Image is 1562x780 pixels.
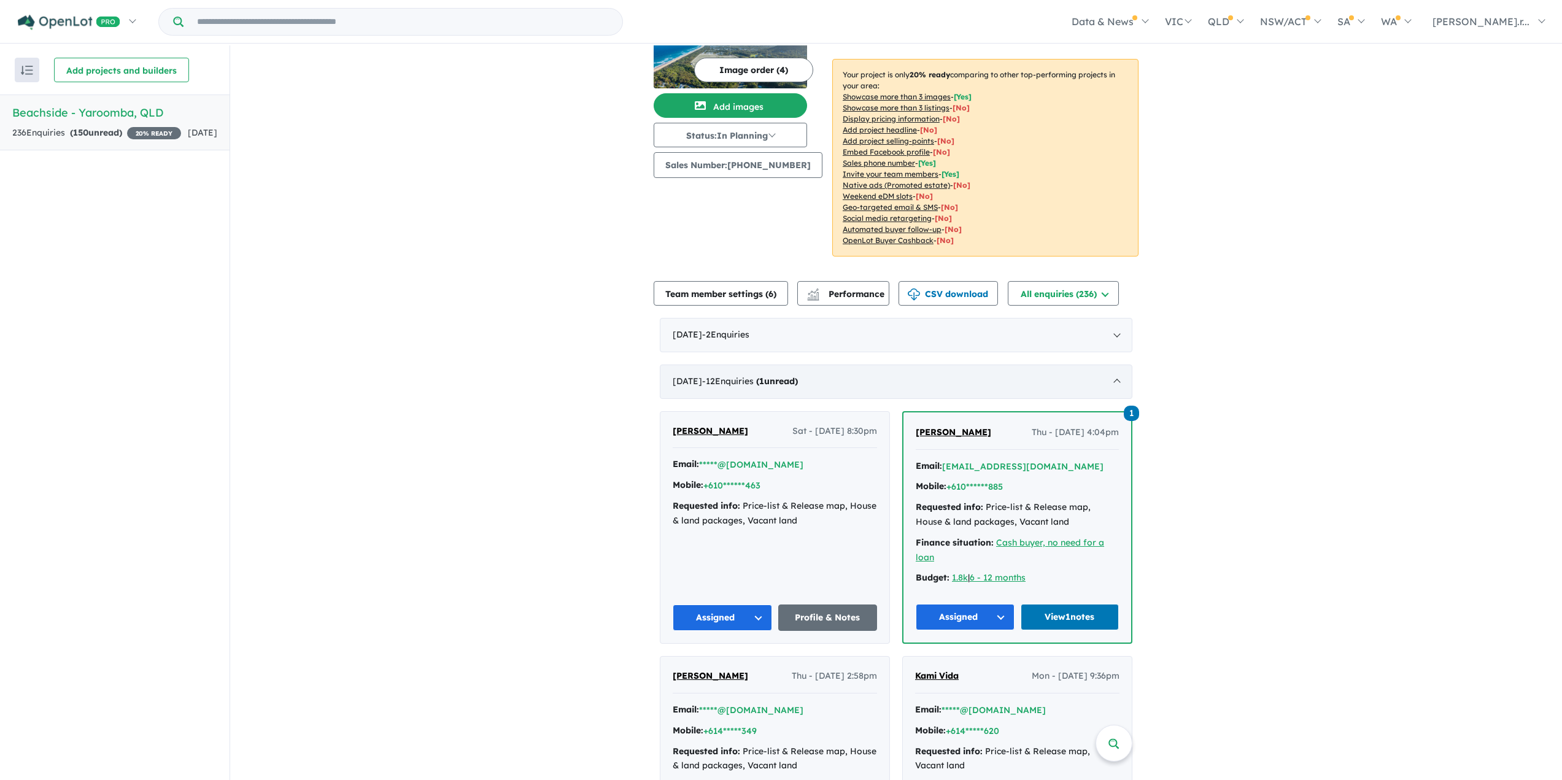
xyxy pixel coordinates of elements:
span: Thu - [DATE] 2:58pm [792,669,877,684]
button: Performance [797,281,889,306]
a: 6 - 12 months [970,572,1026,583]
u: OpenLot Buyer Cashback [843,236,934,245]
div: 236 Enquir ies [12,126,181,141]
span: [No] [937,236,954,245]
u: Native ads (Promoted estate) [843,180,950,190]
strong: Requested info: [673,500,740,511]
button: Image order (4) [694,58,813,82]
span: 1 [1124,406,1139,421]
div: Price-list & Release map, Vacant land [915,744,1119,774]
div: [DATE] [660,318,1132,352]
strong: Email: [916,460,942,471]
button: Sales Number:[PHONE_NUMBER] [654,152,822,178]
strong: Mobile: [915,725,946,736]
strong: Mobile: [916,481,946,492]
img: line-chart.svg [808,288,819,295]
u: Automated buyer follow-up [843,225,941,234]
span: [No] [916,191,933,201]
b: 20 % ready [910,70,950,79]
u: Social media retargeting [843,214,932,223]
button: Assigned [916,604,1015,630]
span: 150 [73,127,88,138]
span: [ Yes ] [941,169,959,179]
div: [DATE] [660,365,1132,399]
button: Add projects and builders [54,58,189,82]
button: Status:In Planning [654,123,807,147]
span: [DATE] [188,127,217,138]
a: View1notes [1021,604,1119,630]
h5: Beachside - Yaroomba , QLD [12,104,217,121]
strong: ( unread) [756,376,798,387]
img: Openlot PRO Logo White [18,15,120,30]
span: 6 [768,288,773,299]
u: Add project headline [843,125,917,134]
span: [ No ] [920,125,937,134]
u: Display pricing information [843,114,940,123]
div: Price-list & Release map, House & land packages, Vacant land [673,499,877,528]
span: Sat - [DATE] 8:30pm [792,424,877,439]
span: [No] [935,214,952,223]
span: - 12 Enquir ies [702,376,798,387]
u: Geo-targeted email & SMS [843,203,938,212]
span: [No] [945,225,962,234]
u: Add project selling-points [843,136,934,145]
strong: Mobile: [673,725,703,736]
button: Team member settings (6) [654,281,788,306]
a: [PERSON_NAME] [673,424,748,439]
div: Price-list & Release map, House & land packages, Vacant land [916,500,1119,530]
u: Showcase more than 3 images [843,92,951,101]
a: 1 [1124,404,1139,421]
button: Assigned [673,604,772,631]
div: | [916,571,1119,585]
div: Price-list & Release map, House & land packages, Vacant land [673,744,877,774]
img: bar-chart.svg [807,292,819,300]
strong: Email: [673,458,699,469]
img: sort.svg [21,66,33,75]
a: 1.8k [952,572,968,583]
span: [ No ] [933,147,950,156]
a: Kami Vida [915,669,959,684]
strong: Requested info: [916,501,983,512]
u: Embed Facebook profile [843,147,930,156]
span: 1 [759,376,764,387]
input: Try estate name, suburb, builder or developer [186,9,620,35]
span: [ Yes ] [918,158,936,168]
a: [PERSON_NAME] [916,425,991,440]
u: Invite your team members [843,169,938,179]
strong: Requested info: [673,746,740,757]
span: [PERSON_NAME] [916,427,991,438]
strong: Email: [915,704,941,715]
strong: ( unread) [70,127,122,138]
a: [PERSON_NAME] [673,669,748,684]
span: Thu - [DATE] 4:04pm [1032,425,1119,440]
button: CSV download [899,281,998,306]
a: Profile & Notes [778,604,878,631]
strong: Budget: [916,572,949,583]
span: [ Yes ] [954,92,972,101]
span: [PERSON_NAME] [673,670,748,681]
button: Add images [654,93,807,118]
span: [ No ] [953,103,970,112]
span: - 2 Enquir ies [702,329,749,340]
span: 20 % READY [127,127,181,139]
u: Showcase more than 3 listings [843,103,949,112]
strong: Finance situation: [916,537,994,548]
span: [ No ] [937,136,954,145]
button: [EMAIL_ADDRESS][DOMAIN_NAME] [942,460,1104,473]
span: [No] [941,203,958,212]
span: [ No ] [943,114,960,123]
u: Weekend eDM slots [843,191,913,201]
p: Your project is only comparing to other top-performing projects in your area: - - - - - - - - - -... [832,59,1139,257]
span: [PERSON_NAME].r... [1432,15,1529,28]
strong: Requested info: [915,746,983,757]
strong: Mobile: [673,479,703,490]
span: Kami Vida [915,670,959,681]
span: [PERSON_NAME] [673,425,748,436]
a: Cash buyer, no need for a loan [916,537,1104,563]
span: Performance [809,288,884,299]
strong: Email: [673,704,699,715]
img: download icon [908,288,920,301]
